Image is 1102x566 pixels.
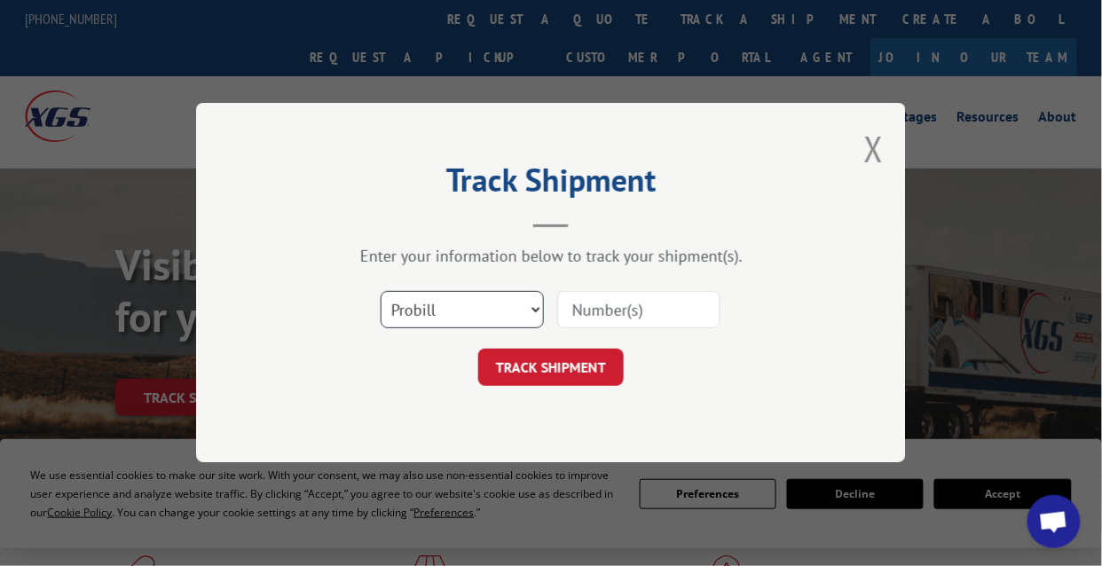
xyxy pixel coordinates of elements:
div: Enter your information below to track your shipment(s). [285,247,817,267]
button: TRACK SHIPMENT [478,350,624,387]
button: Close modal [864,125,884,172]
h2: Track Shipment [285,168,817,201]
div: Open chat [1027,495,1081,548]
input: Number(s) [557,292,720,329]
